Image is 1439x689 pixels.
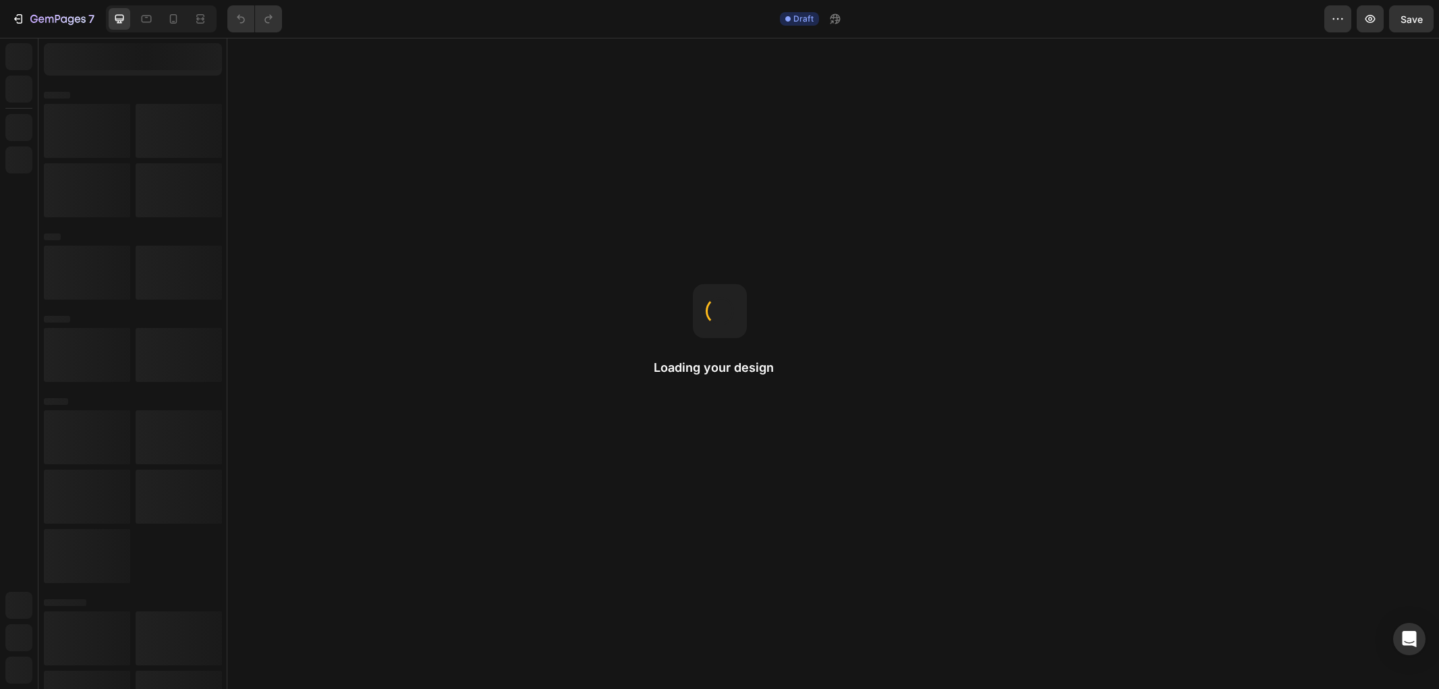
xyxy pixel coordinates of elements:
[793,13,814,25] span: Draft
[1393,623,1426,655] div: Open Intercom Messenger
[5,5,101,32] button: 7
[654,360,786,376] h2: Loading your design
[227,5,282,32] div: Undo/Redo
[1401,13,1423,25] span: Save
[88,11,94,27] p: 7
[1389,5,1434,32] button: Save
